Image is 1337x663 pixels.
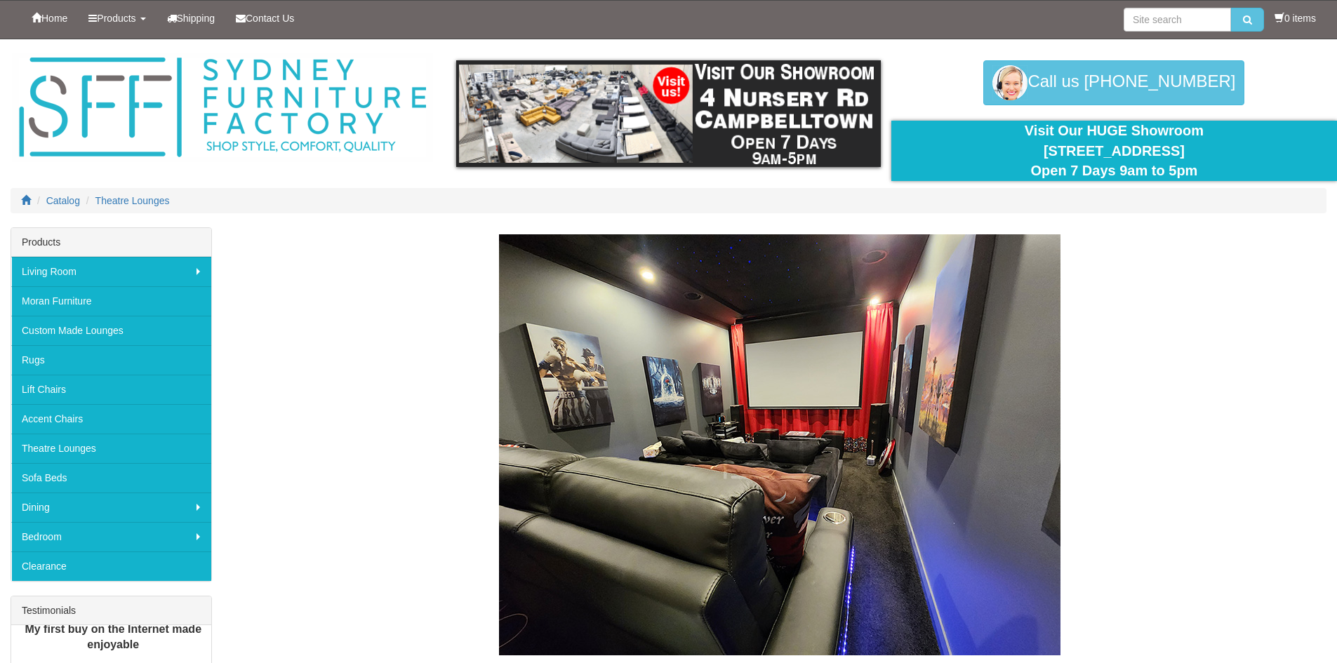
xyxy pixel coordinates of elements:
img: Theatre Lounges [499,234,1060,655]
a: Theatre Lounges [95,195,170,206]
a: Home [21,1,78,36]
div: Products [11,228,211,257]
a: Accent Chairs [11,404,211,434]
a: Rugs [11,345,211,375]
img: Sydney Furniture Factory [12,53,433,162]
a: Catalog [46,195,80,206]
a: Lift Chairs [11,375,211,404]
a: Products [78,1,156,36]
div: Visit Our HUGE Showroom [STREET_ADDRESS] Open 7 Days 9am to 5pm [902,121,1326,181]
input: Site search [1124,8,1231,32]
span: Products [97,13,135,24]
a: Moran Furniture [11,286,211,316]
b: My first buy on the Internet made enjoyable [25,623,201,651]
span: Home [41,13,67,24]
img: showroom.gif [456,60,881,167]
a: Living Room [11,257,211,286]
a: Shipping [157,1,226,36]
a: Dining [11,493,211,522]
a: Bedroom [11,522,211,551]
div: Testimonials [11,596,211,625]
li: 0 items [1275,11,1316,25]
span: Shipping [177,13,215,24]
a: Custom Made Lounges [11,316,211,345]
a: Contact Us [225,1,305,36]
a: Sofa Beds [11,463,211,493]
a: Clearance [11,551,211,581]
span: Contact Us [246,13,294,24]
a: Theatre Lounges [11,434,211,463]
